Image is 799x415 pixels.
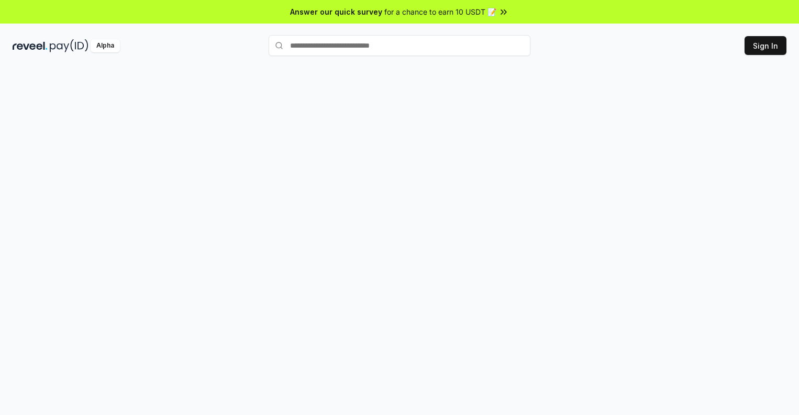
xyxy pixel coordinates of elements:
[745,36,786,55] button: Sign In
[13,39,48,52] img: reveel_dark
[290,6,382,17] span: Answer our quick survey
[91,39,120,52] div: Alpha
[50,39,88,52] img: pay_id
[384,6,496,17] span: for a chance to earn 10 USDT 📝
